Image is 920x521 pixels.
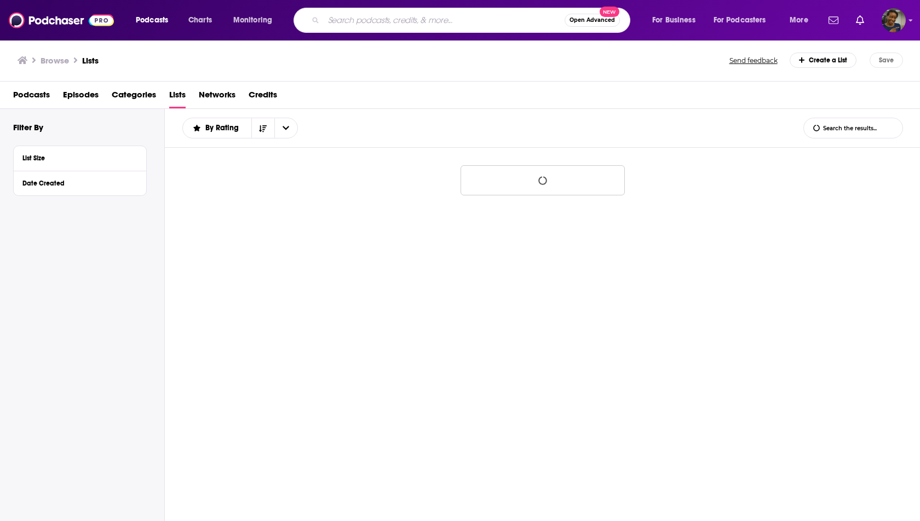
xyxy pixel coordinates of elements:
button: Open AdvancedNew [565,14,620,27]
span: Podcasts [136,13,168,28]
button: List Size [22,150,137,164]
span: New [600,7,619,17]
a: Lists [169,86,186,108]
button: open menu [782,11,822,29]
button: open menu [226,11,286,29]
span: For Podcasters [714,13,766,28]
button: open menu [183,124,251,132]
a: Show notifications dropdown [852,11,869,30]
img: User Profile [882,8,906,32]
a: Credits [249,86,277,108]
a: Categories [112,86,156,108]
span: More [790,13,808,28]
span: By Rating [205,124,243,132]
button: open menu [706,11,782,29]
h2: Filter By [13,122,43,132]
a: Lists [82,55,99,66]
input: Search podcasts, credits, & more... [324,11,565,29]
a: Charts [181,11,219,29]
button: Save [870,53,903,68]
span: Charts [188,13,212,28]
button: open menu [128,11,182,29]
img: Podchaser - Follow, Share and Rate Podcasts [9,10,114,31]
a: Episodes [63,86,99,108]
button: Loading [461,165,625,195]
div: Create a List [790,53,857,68]
button: Send feedback [726,56,781,65]
h3: Browse [41,55,69,66]
button: Sort Direction [251,118,274,138]
span: Monitoring [233,13,272,28]
button: Date Created [22,176,137,189]
a: Show notifications dropdown [824,11,843,30]
a: Networks [199,86,235,108]
div: List Size [22,154,130,162]
span: Open Advanced [570,18,615,23]
h2: Choose List sort [182,118,298,138]
a: Podcasts [13,86,50,108]
span: Logged in as sabrinajohnson [882,8,906,32]
button: Show profile menu [882,8,906,32]
span: For Business [652,13,695,28]
button: open menu [645,11,709,29]
div: Date Created [22,180,130,187]
div: Search podcasts, credits, & more... [304,8,641,33]
button: open menu [274,118,297,138]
